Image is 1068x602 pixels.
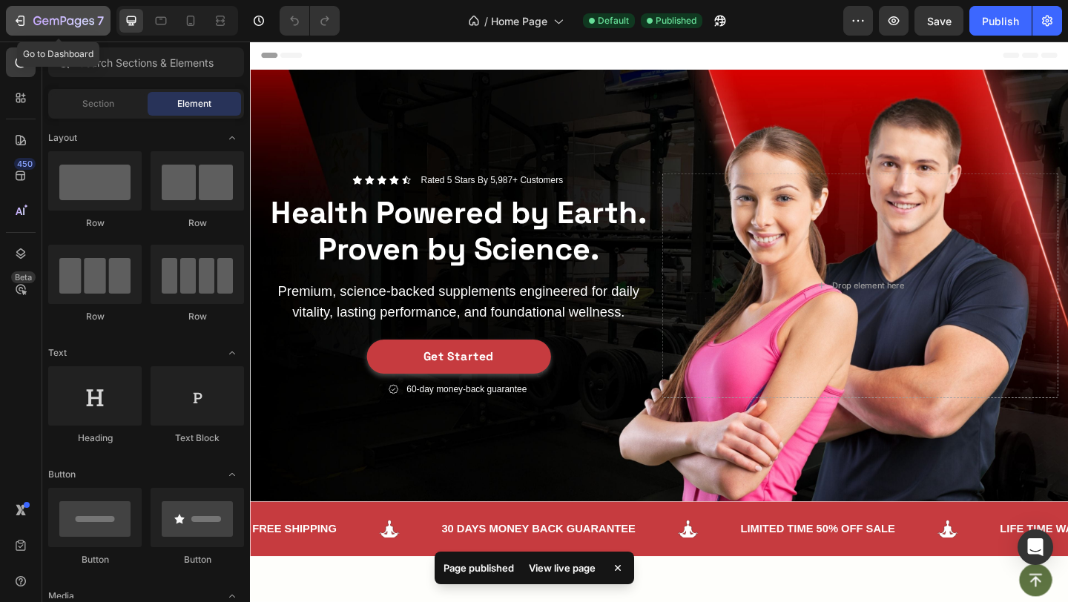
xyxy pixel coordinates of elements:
iframe: Design area [250,42,1068,602]
div: Text Block [151,431,244,445]
div: Button [48,553,142,566]
div: 450 [14,158,36,170]
div: LIMITED TIME 50% OFF SALE [532,518,703,543]
span: Toggle open [220,341,244,365]
button: 7 [6,6,111,36]
div: Heading [48,431,142,445]
span: Text [48,346,67,360]
div: FREE SHIPPING [1,518,96,543]
div: Button [151,553,244,566]
span: Section [82,97,114,110]
span: / [484,13,488,29]
button: Publish [969,6,1032,36]
div: Row [48,216,142,230]
div: Row [151,310,244,323]
div: Drop element here [633,259,712,271]
div: View live page [520,558,604,578]
div: Row [48,310,142,323]
div: Beta [11,271,36,283]
span: Toggle open [220,126,244,150]
div: Publish [982,13,1019,29]
p: 7 [97,12,104,30]
span: Toggle open [220,463,244,486]
span: Save [927,15,952,27]
span: Published [656,14,696,27]
span: Element [177,97,211,110]
div: Undo/Redo [280,6,340,36]
input: Search Sections & Elements [48,47,244,77]
div: 30 DAYS MONEY BACK GUARANTEE [207,518,421,543]
span: Button [48,468,76,481]
div: Open Intercom Messenger [1018,529,1053,565]
div: Row [151,216,244,230]
button: Save [914,6,963,36]
span: Default [598,14,629,27]
p: Page published [444,560,514,575]
span: Layout [48,131,77,145]
span: Home Page [491,13,547,29]
div: LIFE TIME WARRANTY [814,518,946,543]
